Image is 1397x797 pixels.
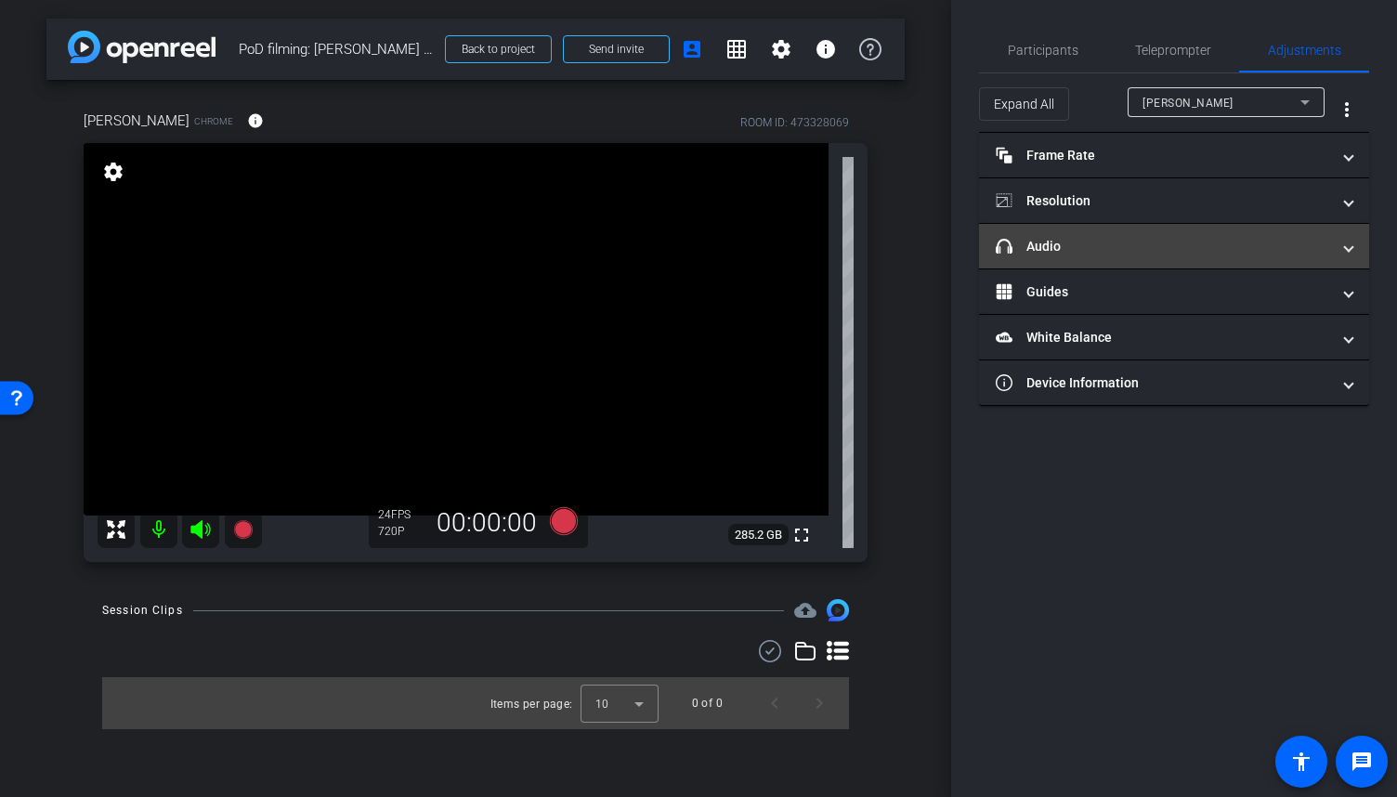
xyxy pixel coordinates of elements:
[979,269,1369,314] mat-expansion-panel-header: Guides
[1142,97,1234,110] span: [PERSON_NAME]
[994,86,1054,122] span: Expand All
[815,38,837,60] mat-icon: info
[725,38,748,60] mat-icon: grid_on
[740,114,849,131] div: ROOM ID: 473328069
[979,360,1369,405] mat-expansion-panel-header: Device Information
[790,524,813,546] mat-icon: fullscreen
[996,328,1330,347] mat-panel-title: White Balance
[996,373,1330,393] mat-panel-title: Device Information
[84,111,189,131] span: [PERSON_NAME]
[996,146,1330,165] mat-panel-title: Frame Rate
[424,507,549,539] div: 00:00:00
[102,601,183,620] div: Session Clips
[794,599,816,621] mat-icon: cloud_upload
[462,43,535,56] span: Back to project
[391,508,411,521] span: FPS
[979,315,1369,359] mat-expansion-panel-header: White Balance
[770,38,792,60] mat-icon: settings
[996,237,1330,256] mat-panel-title: Audio
[68,31,215,63] img: app-logo
[797,681,842,725] button: Next page
[589,42,644,57] span: Send invite
[827,599,849,621] img: Session clips
[378,507,424,522] div: 24
[979,133,1369,177] mat-expansion-panel-header: Frame Rate
[996,282,1330,302] mat-panel-title: Guides
[979,87,1069,121] button: Expand All
[247,112,264,129] mat-icon: info
[490,695,573,713] div: Items per page:
[728,524,789,546] span: 285.2 GB
[1135,44,1211,57] span: Teleprompter
[1336,98,1358,121] mat-icon: more_vert
[1268,44,1341,57] span: Adjustments
[378,524,424,539] div: 720P
[563,35,670,63] button: Send invite
[239,31,434,68] span: PoD filming: [PERSON_NAME] on wind + solar notice
[194,114,233,128] span: Chrome
[979,224,1369,268] mat-expansion-panel-header: Audio
[681,38,703,60] mat-icon: account_box
[1351,751,1373,773] mat-icon: message
[1325,87,1369,132] button: More Options for Adjustments Panel
[979,178,1369,223] mat-expansion-panel-header: Resolution
[1008,44,1078,57] span: Participants
[752,681,797,725] button: Previous page
[794,599,816,621] span: Destinations for your clips
[100,161,126,183] mat-icon: settings
[996,191,1330,211] mat-panel-title: Resolution
[1290,751,1312,773] mat-icon: accessibility
[692,694,723,712] div: 0 of 0
[445,35,552,63] button: Back to project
